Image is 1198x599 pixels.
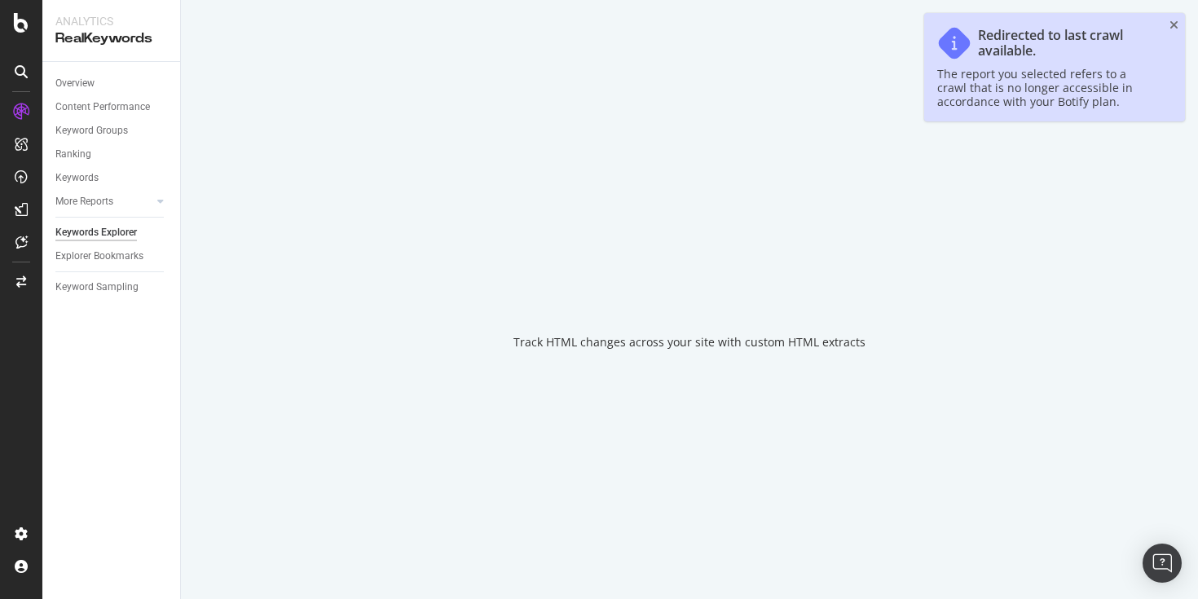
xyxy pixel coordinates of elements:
div: Ranking [55,146,91,163]
div: close toast [1169,20,1178,31]
a: Keyword Sampling [55,279,169,296]
div: Overview [55,75,95,92]
a: Explorer Bookmarks [55,248,169,265]
a: Keywords [55,170,169,187]
div: Redirected to last crawl available. [978,28,1156,59]
div: Keyword Sampling [55,279,139,296]
div: Content Performance [55,99,150,116]
div: More Reports [55,193,113,210]
a: Overview [55,75,169,92]
div: Open Intercom Messenger [1143,544,1182,583]
a: Content Performance [55,99,169,116]
div: Analytics [55,13,167,29]
a: Keywords Explorer [55,224,169,241]
div: Keyword Groups [55,122,128,139]
div: The report you selected refers to a crawl that is no longer accessible in accordance with your Bo... [937,67,1156,108]
div: Keywords [55,170,99,187]
div: Track HTML changes across your site with custom HTML extracts [513,334,865,350]
a: Ranking [55,146,169,163]
a: Keyword Groups [55,122,169,139]
div: RealKeywords [55,29,167,48]
div: Keywords Explorer [55,224,137,241]
div: animation [631,249,748,308]
a: More Reports [55,193,152,210]
div: Explorer Bookmarks [55,248,143,265]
